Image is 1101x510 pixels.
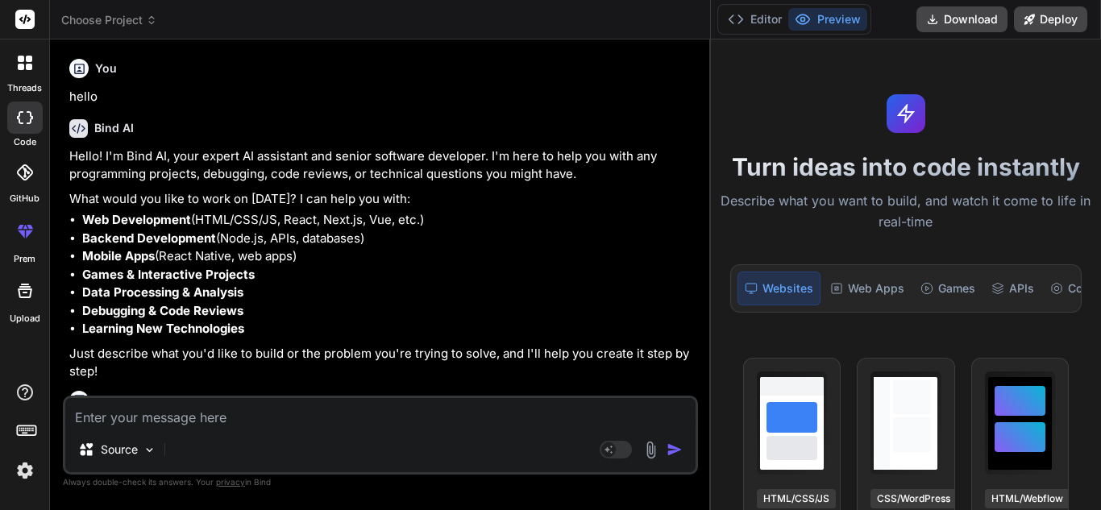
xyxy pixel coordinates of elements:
div: APIs [985,272,1041,305]
strong: Data Processing & Analysis [82,284,243,300]
li: (HTML/CSS/JS, React, Next.js, Vue, etc.) [82,211,695,230]
strong: Debugging & Code Reviews [82,303,243,318]
label: Upload [10,312,40,325]
h1: Turn ideas into code instantly [721,152,1091,181]
p: Source [101,442,138,458]
label: GitHub [10,192,39,205]
li: (React Native, web apps) [82,247,695,266]
label: prem [14,252,35,266]
li: (Node.js, APIs, databases) [82,230,695,248]
strong: Learning New Technologies [82,321,244,336]
p: Just describe what you'd like to build or the problem you're trying to solve, and I'll help you c... [69,345,695,381]
p: Describe what you want to build, and watch it come to life in real-time [721,191,1091,232]
label: threads [7,81,42,95]
div: HTML/CSS/JS [757,489,836,508]
p: What would you like to work on [DATE]? I can help you with: [69,190,695,209]
img: attachment [642,441,660,459]
div: Web Apps [824,272,911,305]
button: Editor [721,8,788,31]
p: Hello! I'm Bind AI, your expert AI assistant and senior software developer. I'm here to help you ... [69,147,695,184]
strong: Games & Interactive Projects [82,267,255,282]
strong: Mobile Apps [82,248,155,263]
strong: Web Development [82,212,191,227]
h6: You [95,60,117,77]
img: icon [667,442,683,458]
span: Choose Project [61,12,157,28]
img: settings [11,457,39,484]
p: hello [69,88,695,106]
div: Games [914,272,982,305]
div: Websites [737,272,821,305]
div: HTML/Webflow [985,489,1070,508]
button: Download [916,6,1008,32]
button: Deploy [1014,6,1087,32]
div: CSS/WordPress [870,489,957,508]
strong: Backend Development [82,230,216,246]
button: Preview [788,8,867,31]
p: Always double-check its answers. Your in Bind [63,475,698,490]
label: code [14,135,36,149]
img: Pick Models [143,443,156,457]
h6: You [95,392,117,408]
span: privacy [216,477,245,487]
h6: Bind AI [94,120,134,136]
